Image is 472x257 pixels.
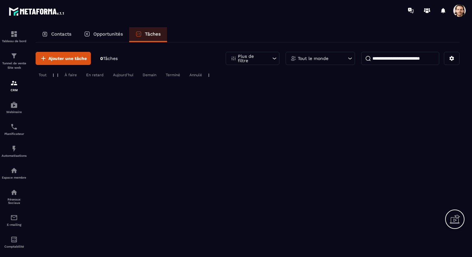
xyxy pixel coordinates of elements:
img: formation [10,79,18,87]
a: Opportunités [78,27,129,42]
img: logo [9,6,65,17]
a: Contacts [36,27,78,42]
p: Tout le monde [298,56,328,61]
img: automations [10,101,18,109]
a: formationformationTunnel de vente Site web [2,47,27,75]
div: En retard [83,71,107,79]
p: Planificateur [2,132,27,136]
img: automations [10,145,18,152]
a: accountantaccountantComptabilité [2,231,27,253]
p: Réseaux Sociaux [2,198,27,205]
img: scheduler [10,123,18,131]
p: Webinaire [2,110,27,114]
a: formationformationCRM [2,75,27,96]
a: Tâches [129,27,167,42]
a: automationsautomationsWebinaire [2,96,27,118]
img: formation [10,52,18,60]
span: Ajouter une tâche [48,55,87,62]
img: automations [10,167,18,174]
img: formation [10,30,18,38]
p: Opportunités [93,31,123,37]
p: E-mailing [2,223,27,226]
a: schedulerschedulerPlanificateur [2,118,27,140]
p: Contacts [51,31,71,37]
p: Comptabilité [2,245,27,248]
p: Automatisations [2,154,27,157]
div: Demain [140,71,160,79]
button: Ajouter une tâche [36,52,91,65]
img: email [10,214,18,221]
div: À faire [61,71,80,79]
div: Tout [36,71,50,79]
img: accountant [10,236,18,243]
p: CRM [2,88,27,92]
p: Tâches [145,31,161,37]
a: automationsautomationsEspace membre [2,162,27,184]
div: Annulé [186,71,205,79]
div: Terminé [163,71,183,79]
p: | [57,73,58,77]
a: social-networksocial-networkRéseaux Sociaux [2,184,27,209]
a: automationsautomationsAutomatisations [2,140,27,162]
p: 0 [100,56,118,62]
div: Aujourd'hui [110,71,136,79]
span: Tâches [103,56,118,61]
a: formationformationTableau de bord [2,26,27,47]
p: Plus de filtre [238,54,265,63]
p: Tableau de bord [2,39,27,43]
a: emailemailE-mailing [2,209,27,231]
p: | [53,73,54,77]
p: | [208,73,209,77]
p: Espace membre [2,176,27,179]
img: social-network [10,189,18,196]
p: Tunnel de vente Site web [2,61,27,70]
